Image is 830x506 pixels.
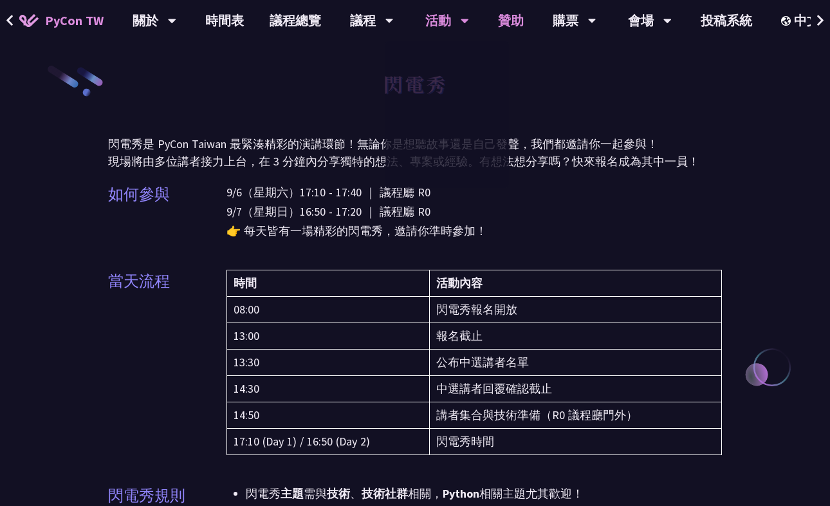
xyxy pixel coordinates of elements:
[6,5,116,37] a: PyCon TW
[781,16,794,26] img: Locale Icon
[227,270,430,297] th: 時間
[443,486,479,501] strong: Python
[383,64,447,103] h1: 閃電秀
[226,183,722,241] p: 9/6（星期六）17:10 - 17:40 ｜ 議程廳 R0 9/7（星期日）16:50 - 17:20 ｜ 議程廳 R0 👉 每天皆有一場精彩的閃電秀，邀請你準時參加！
[227,376,430,402] td: 14:30
[429,297,721,323] td: 閃電秀報名開放
[227,402,430,429] td: 14:50
[429,376,721,402] td: 中選講者回覆確認截止
[429,402,721,429] td: 講者集合與技術準備（R0 議程廳門外）
[19,14,39,27] img: Home icon of PyCon TW 2025
[429,323,721,350] td: 報名截止
[246,484,722,503] li: 閃電秀 需與 、 相關， 相關主題尤其歡迎！
[327,486,350,501] strong: 技術
[227,350,430,376] td: 13:30
[227,429,430,455] td: 17:10 (Day 1) / 16:50 (Day 2)
[108,135,722,170] p: 閃電秀是 PyCon Taiwan 最緊湊精彩的演講環節！無論你是想聽故事還是自己發聲，我們都邀請你一起參與！ 現場將由多位講者接力上台，在 3 分鐘內分享獨特的想法、專案或經驗。有想法想分享嗎...
[429,270,721,297] th: 活動內容
[45,11,104,30] span: PyCon TW
[227,297,430,323] td: 08:00
[108,183,170,206] p: 如何參與
[429,429,721,455] td: 閃電秀時間
[108,270,170,293] p: 當天流程
[429,350,721,376] td: 公布中選講者名單
[281,486,304,501] strong: 主題
[362,486,408,501] strong: 技術社群
[227,323,430,350] td: 13:00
